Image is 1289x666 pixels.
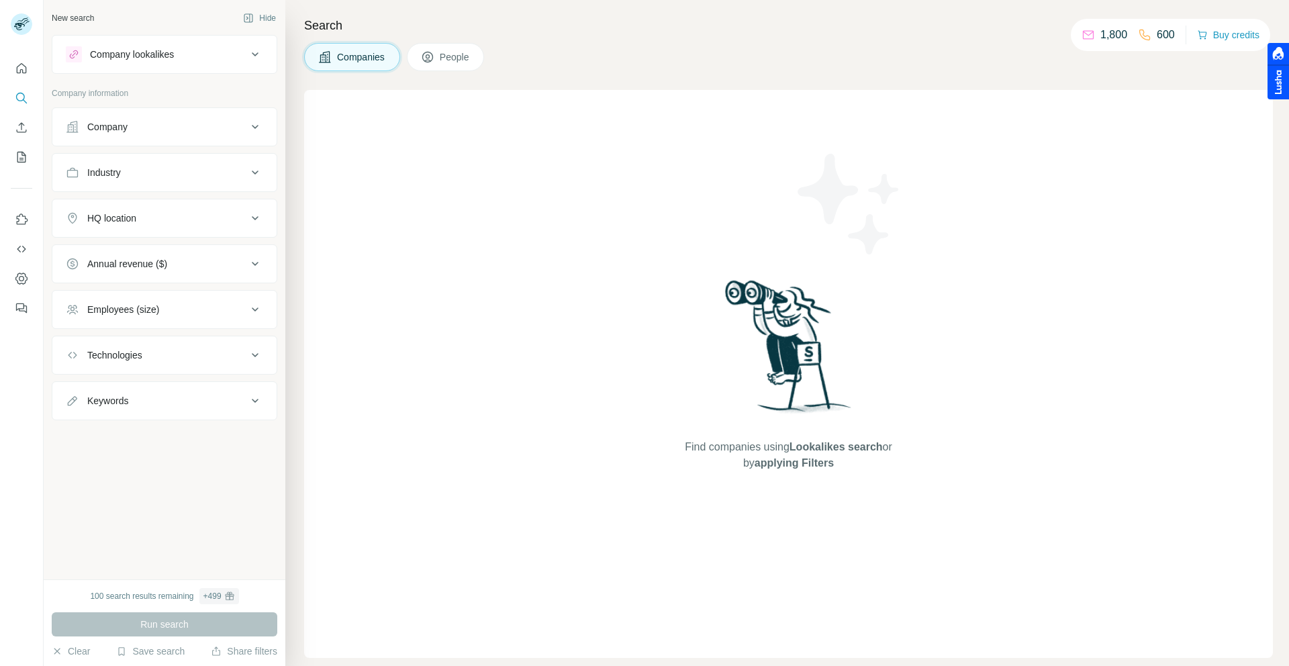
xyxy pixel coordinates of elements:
[52,111,277,143] button: Company
[87,348,142,362] div: Technologies
[52,38,277,70] button: Company lookalikes
[211,645,277,658] button: Share filters
[11,86,32,110] button: Search
[1197,26,1259,44] button: Buy credits
[11,56,32,81] button: Quick start
[52,87,277,99] p: Company information
[11,267,32,291] button: Dashboard
[719,277,859,426] img: Surfe Illustration - Woman searching with binoculars
[52,248,277,280] button: Annual revenue ($)
[87,303,159,316] div: Employees (size)
[234,8,285,28] button: Hide
[440,50,471,64] span: People
[52,12,94,24] div: New search
[87,120,128,134] div: Company
[52,339,277,371] button: Technologies
[304,16,1273,35] h4: Search
[52,202,277,234] button: HQ location
[681,439,896,471] span: Find companies using or by
[52,645,90,658] button: Clear
[755,457,834,469] span: applying Filters
[203,590,222,602] div: + 499
[87,257,167,271] div: Annual revenue ($)
[52,156,277,189] button: Industry
[87,211,136,225] div: HQ location
[789,144,910,265] img: Surfe Illustration - Stars
[87,166,121,179] div: Industry
[90,588,238,604] div: 100 search results remaining
[90,48,174,61] div: Company lookalikes
[337,50,386,64] span: Companies
[790,441,883,453] span: Lookalikes search
[11,296,32,320] button: Feedback
[11,115,32,140] button: Enrich CSV
[87,394,128,408] div: Keywords
[1100,27,1127,43] p: 1,800
[116,645,185,658] button: Save search
[11,145,32,169] button: My lists
[11,207,32,232] button: Use Surfe on LinkedIn
[1157,27,1175,43] p: 600
[52,293,277,326] button: Employees (size)
[52,385,277,417] button: Keywords
[11,237,32,261] button: Use Surfe API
